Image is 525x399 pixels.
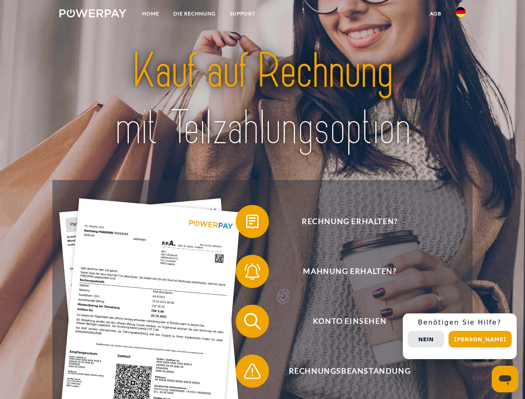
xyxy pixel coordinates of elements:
a: DIE RECHNUNG [166,6,223,21]
img: logo-powerpay-white.svg [59,9,126,17]
img: de [456,7,466,17]
img: qb_warning.svg [242,361,263,382]
span: Mahnung erhalten? [248,255,451,288]
div: Schnellhilfe [403,313,517,359]
a: SUPPORT [223,6,262,21]
img: qb_bell.svg [242,261,263,282]
span: Konto einsehen [248,305,451,338]
a: Home [135,6,166,21]
button: Konto einsehen [236,305,452,338]
h3: Benötigen Sie Hilfe? [408,318,512,327]
img: qb_bill.svg [242,211,263,232]
button: [PERSON_NAME] [449,331,512,347]
button: Nein [408,331,444,347]
img: title-powerpay_de.svg [79,40,446,159]
button: Rechnungsbeanstandung [236,355,452,388]
img: qb_search.svg [242,311,263,332]
span: Rechnungsbeanstandung [248,355,451,388]
button: Mahnung erhalten? [236,255,452,288]
span: Rechnung erhalten? [248,205,451,238]
a: agb [423,6,449,21]
iframe: Schaltfläche zum Öffnen des Messaging-Fensters [492,366,518,392]
button: Rechnung erhalten? [236,205,452,238]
